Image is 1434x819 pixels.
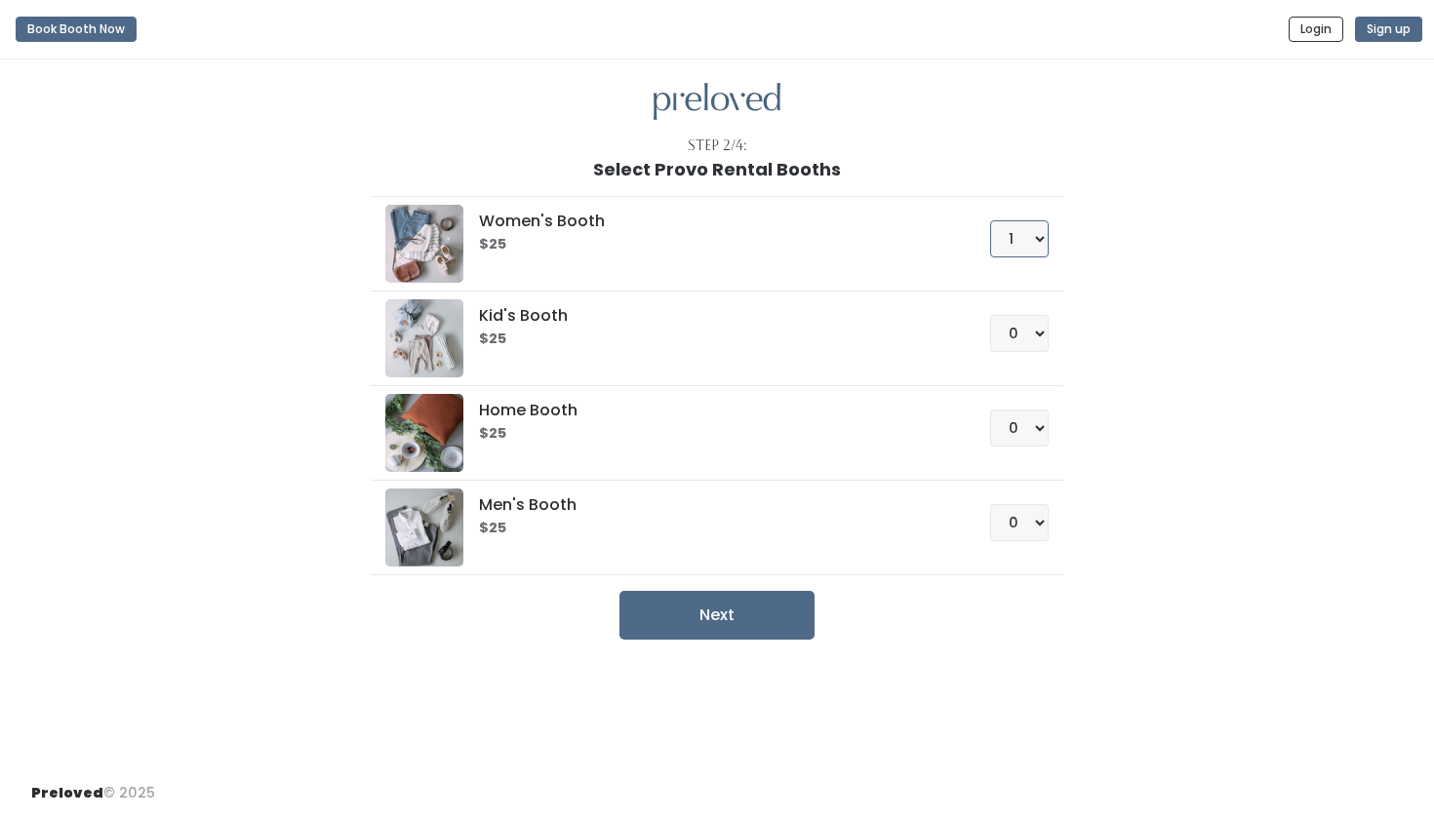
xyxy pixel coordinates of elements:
[479,213,942,230] h5: Women's Booth
[1289,17,1343,42] button: Login
[479,402,942,419] h5: Home Booth
[654,83,780,121] img: preloved logo
[479,331,942,347] h6: $25
[479,237,942,253] h6: $25
[479,307,942,325] h5: Kid's Booth
[593,160,841,179] h1: Select Provo Rental Booths
[385,394,463,472] img: preloved logo
[385,488,463,566] img: preloved logo
[479,426,942,442] h6: $25
[385,205,463,283] img: preloved logo
[31,767,155,803] div: © 2025
[1355,17,1422,42] button: Sign up
[16,8,137,51] a: Book Booth Now
[688,136,747,156] div: Step 2/4:
[479,521,942,536] h6: $25
[385,299,463,377] img: preloved logo
[16,17,137,42] button: Book Booth Now
[479,496,942,514] h5: Men's Booth
[31,783,103,802] span: Preloved
[619,591,815,640] button: Next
